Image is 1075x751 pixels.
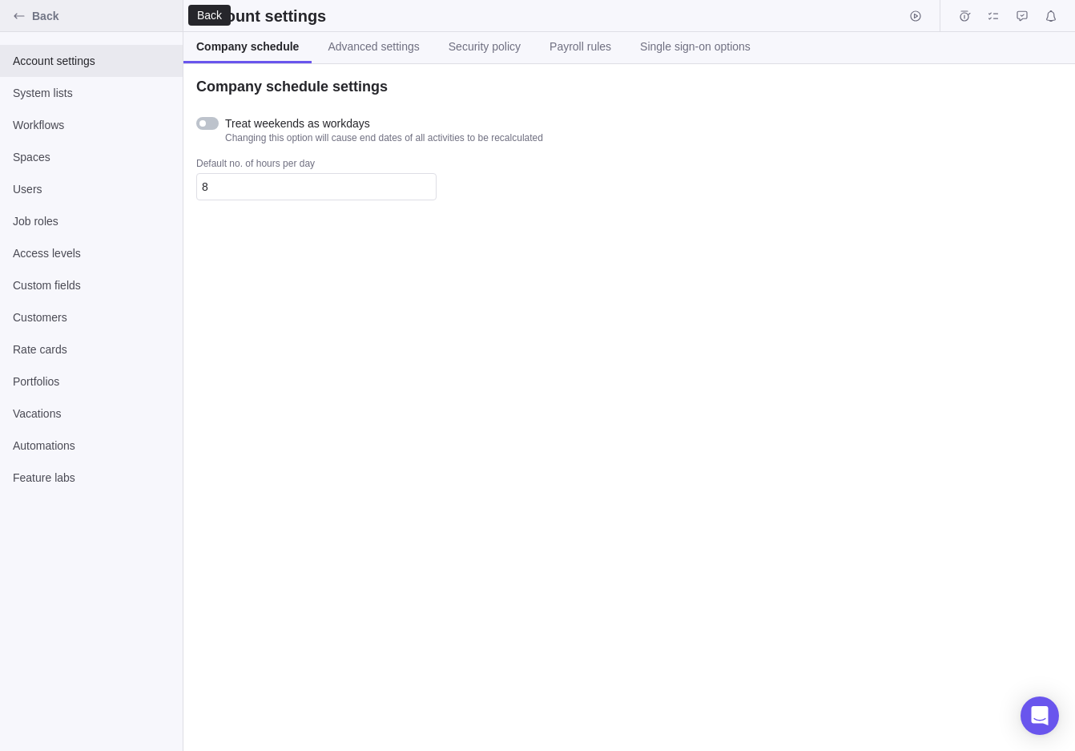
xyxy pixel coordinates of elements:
div: Open Intercom Messenger [1021,696,1059,735]
span: Treat weekends as workdays [225,115,543,131]
a: My assignments [982,12,1005,25]
span: Portfolios [13,373,170,390]
span: Rate cards [13,341,170,357]
span: Spaces [13,149,170,165]
span: Back [32,8,176,24]
span: Custom fields [13,277,170,293]
a: Payroll rules [537,32,624,63]
span: Time logs [953,5,976,27]
a: Advanced settings [315,32,432,63]
div: Back [195,9,223,22]
span: Start timer [904,5,927,27]
span: Advanced settings [328,38,419,55]
h2: Account settings [196,5,326,27]
span: Payroll rules [550,38,611,55]
a: Notifications [1040,12,1062,25]
span: Approval requests [1011,5,1033,27]
span: Changing this option will cause end dates of all activities to be recalculated [225,131,543,144]
span: Feature labs [13,470,170,486]
span: Notifications [1040,5,1062,27]
a: Company schedule [183,32,312,63]
a: Time logs [953,12,976,25]
span: Account settings [13,53,170,69]
a: Approval requests [1011,12,1033,25]
span: Job roles [13,213,170,229]
span: My assignments [982,5,1005,27]
span: Automations [13,438,170,454]
input: Default no. of hours per day [196,173,437,200]
span: Company schedule [196,38,299,55]
span: Single sign-on options [640,38,751,55]
a: Single sign-on options [627,32,763,63]
h3: Company schedule settings [196,77,388,96]
span: Users [13,181,170,197]
span: Security policy [449,38,521,55]
div: Default no. of hours per day [196,157,437,173]
span: Access levels [13,245,170,261]
span: Workflows [13,117,170,133]
a: Security policy [436,32,533,63]
span: Customers [13,309,170,325]
span: Vacations [13,406,170,422]
span: System lists [13,85,170,101]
